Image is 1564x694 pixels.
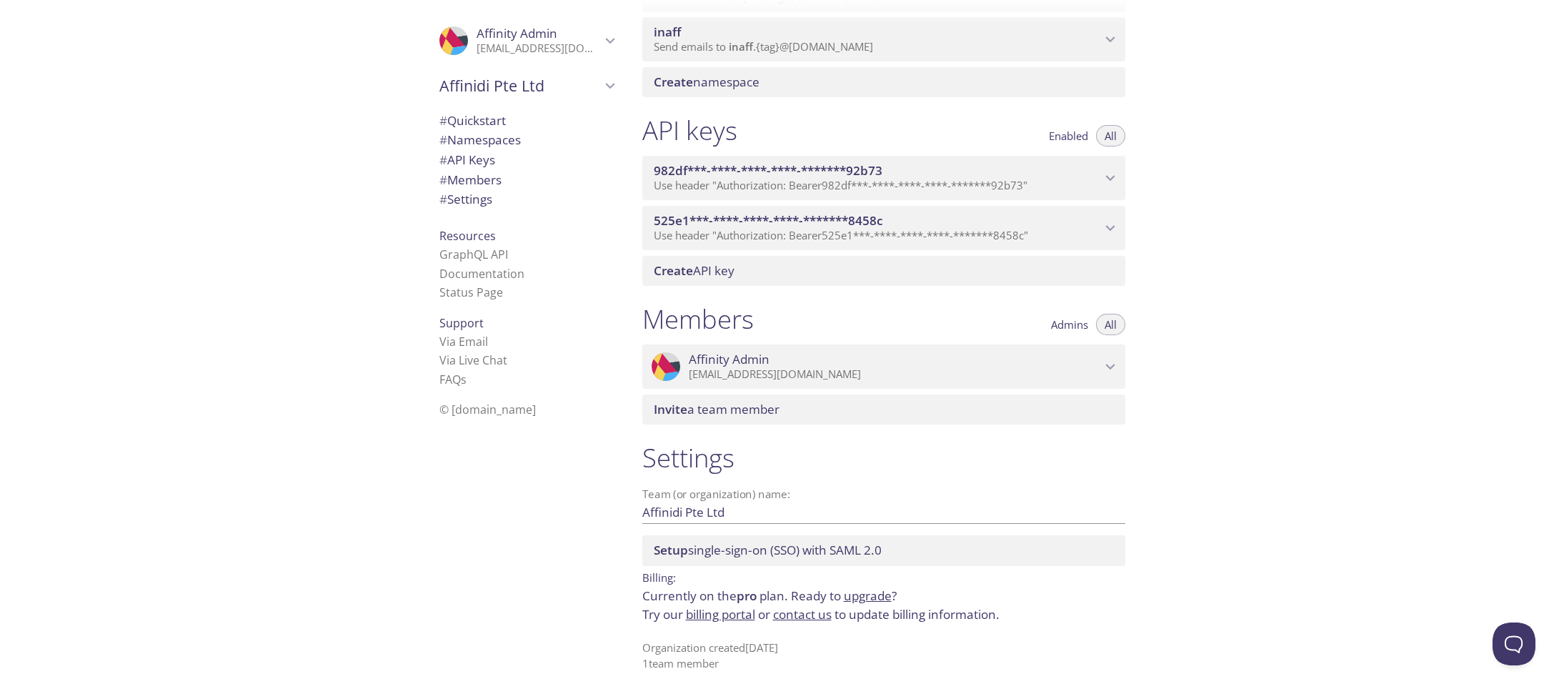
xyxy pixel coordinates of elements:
div: inaff namespace [642,17,1125,61]
span: Try our or to update billing information. [642,606,1000,623]
a: GraphQL API [439,247,508,262]
div: Affinity Admin [428,17,625,64]
div: Affinity Admin [642,344,1125,389]
div: Quickstart [428,111,625,131]
span: Members [439,172,502,188]
a: Via Live Chat [439,352,507,368]
span: inaff [729,39,753,54]
span: a team member [654,401,779,417]
span: # [439,191,447,207]
span: Support [439,315,484,331]
span: Affinidi Pte Ltd [439,76,601,96]
span: Send emails to . {tag} @[DOMAIN_NAME] [654,39,873,54]
button: Enabled [1040,125,1097,147]
span: © [DOMAIN_NAME] [439,402,536,417]
div: Affinidi Pte Ltd [428,67,625,104]
h1: API keys [642,114,737,147]
span: API key [654,262,734,279]
span: Create [654,262,693,279]
a: FAQ [439,372,467,387]
span: Affinity Admin [477,25,557,41]
button: All [1096,125,1125,147]
div: Create namespace [642,67,1125,97]
div: Namespaces [428,130,625,150]
span: Affinity Admin [689,352,769,367]
div: Invite a team member [642,395,1125,425]
span: # [439,152,447,168]
a: upgrade [844,588,892,604]
span: s [461,372,467,387]
div: API Keys [428,150,625,170]
span: Namespaces [439,132,521,148]
div: Create API Key [642,256,1125,286]
div: Members [428,170,625,190]
h1: Settings [642,442,1125,474]
div: Setup SSO [642,535,1125,565]
span: # [439,172,447,188]
span: # [439,132,447,148]
p: [EMAIL_ADDRESS][DOMAIN_NAME] [477,41,601,56]
iframe: Help Scout Beacon - Open [1493,623,1535,665]
span: Setup [654,542,688,558]
p: Currently on the plan. [642,587,1125,623]
span: inaff [654,24,681,40]
span: API Keys [439,152,495,168]
span: pro [737,588,757,604]
a: Via Email [439,334,488,350]
span: # [439,112,447,129]
span: Settings [439,191,492,207]
a: contact us [773,606,832,623]
div: Team Settings [428,189,625,209]
span: namespace [654,74,759,90]
label: Team (or organization) name: [642,489,791,500]
span: Create [654,74,693,90]
a: Status Page [439,284,503,300]
span: Ready to ? [791,588,897,604]
span: Resources [439,228,496,244]
button: All [1096,314,1125,335]
a: Documentation [439,266,524,282]
span: Invite [654,401,687,417]
button: Admins [1042,314,1097,335]
span: single-sign-on (SSO) with SAML 2.0 [654,542,882,558]
p: [EMAIL_ADDRESS][DOMAIN_NAME] [689,367,1101,382]
p: Billing: [642,566,1125,587]
a: billing portal [686,606,755,623]
span: Quickstart [439,112,506,129]
h1: Members [642,303,754,335]
p: Organization created [DATE] 1 team member [642,640,1125,671]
